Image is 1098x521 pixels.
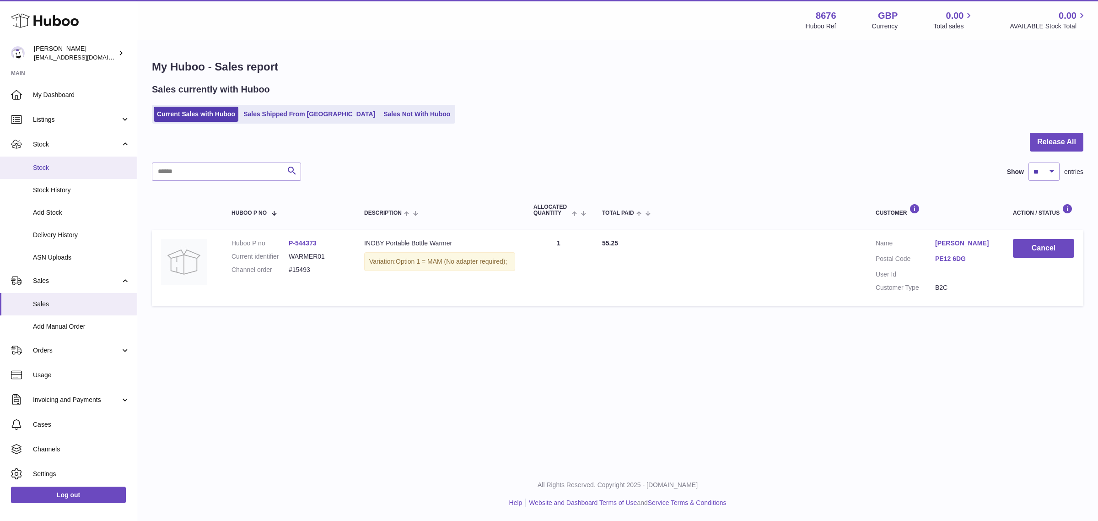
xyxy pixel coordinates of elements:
h1: My Huboo - Sales report [152,60,1083,74]
span: Delivery History [33,231,130,239]
a: Service Terms & Conditions [648,499,727,506]
dt: User Id [876,270,935,279]
dd: B2C [935,283,995,292]
dd: WARMER01 [289,252,346,261]
dt: Huboo P no [231,239,289,248]
div: Customer [876,204,995,216]
span: ALLOCATED Quantity [533,204,570,216]
a: 0.00 AVAILABLE Stock Total [1010,10,1087,31]
span: Stock [33,140,120,149]
button: Release All [1030,133,1083,152]
p: All Rights Reserved. Copyright 2025 - [DOMAIN_NAME] [145,481,1091,489]
img: no-photo.jpg [161,239,207,285]
dt: Customer Type [876,283,935,292]
div: Action / Status [1013,204,1074,216]
a: Log out [11,487,126,503]
li: and [526,499,726,507]
a: Sales Not With Huboo [380,107,453,122]
div: [PERSON_NAME] [34,44,116,62]
span: Option 1 = MAM (No adapter required); [396,258,507,265]
a: Current Sales with Huboo [154,107,238,122]
a: P-544373 [289,239,317,247]
span: Total sales [933,22,974,31]
dt: Current identifier [231,252,289,261]
label: Show [1007,168,1024,176]
span: Huboo P no [231,210,267,216]
h2: Sales currently with Huboo [152,83,270,96]
span: Add Stock [33,208,130,217]
span: 0.00 [1059,10,1076,22]
a: Website and Dashboard Terms of Use [529,499,637,506]
span: Add Manual Order [33,322,130,331]
span: Description [364,210,402,216]
a: Help [509,499,522,506]
img: hello@inoby.co.uk [11,46,25,60]
span: entries [1064,168,1083,176]
dd: #15493 [289,266,346,274]
strong: GBP [878,10,898,22]
span: AVAILABLE Stock Total [1010,22,1087,31]
a: PE12 6DG [935,255,995,263]
dt: Channel order [231,266,289,274]
dt: Postal Code [876,255,935,266]
span: Cases [33,420,130,429]
span: Sales [33,300,130,309]
div: INOBY Portable Bottle Warmer [364,239,515,248]
span: Invoicing and Payments [33,396,120,404]
strong: 8676 [816,10,836,22]
dt: Name [876,239,935,250]
span: Usage [33,371,130,380]
div: Huboo Ref [806,22,836,31]
span: My Dashboard [33,91,130,99]
span: Stock History [33,186,130,195]
a: 0.00 Total sales [933,10,974,31]
span: Total paid [602,210,634,216]
span: Stock [33,163,130,172]
div: Variation: [364,252,515,271]
span: 0.00 [946,10,964,22]
span: Orders [33,346,120,355]
span: 55.25 [602,239,618,247]
span: [EMAIL_ADDRESS][DOMAIN_NAME] [34,54,135,61]
span: ASN Uploads [33,253,130,262]
div: Currency [872,22,898,31]
span: Sales [33,277,120,285]
a: Sales Shipped From [GEOGRAPHIC_DATA] [240,107,378,122]
button: Cancel [1013,239,1074,258]
td: 1 [524,230,593,306]
span: Listings [33,115,120,124]
span: Settings [33,470,130,478]
span: Channels [33,445,130,454]
a: [PERSON_NAME] [935,239,995,248]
